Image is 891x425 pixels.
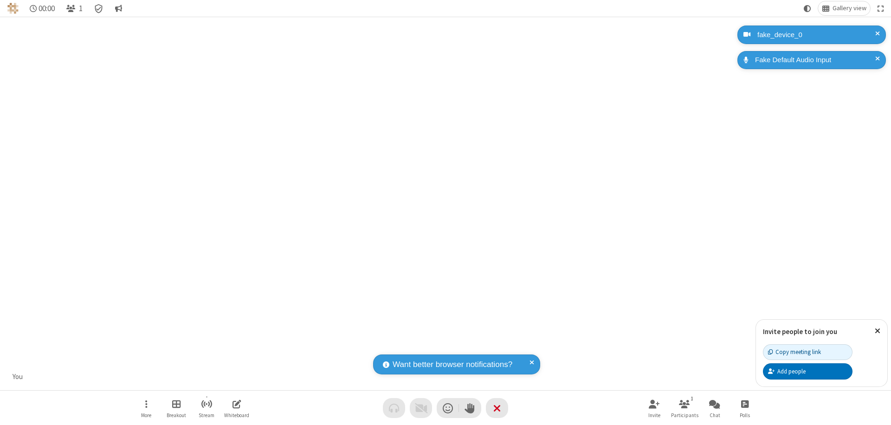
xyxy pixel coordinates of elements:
[459,398,481,418] button: Raise hand
[868,320,887,342] button: Close popover
[754,30,879,40] div: fake_device_0
[90,1,108,15] div: Meeting details Encryption enabled
[800,1,815,15] button: Using system theme
[833,5,866,12] span: Gallery view
[731,395,759,421] button: Open poll
[640,395,668,421] button: Invite participants (⌘+Shift+I)
[111,1,126,15] button: Conversation
[383,398,405,418] button: Audio problem - check your Internet connection or call by phone
[671,412,698,418] span: Participants
[62,1,86,15] button: Open participant list
[486,398,508,418] button: End or leave meeting
[740,412,750,418] span: Polls
[223,395,251,421] button: Open shared whiteboard
[410,398,432,418] button: Video
[874,1,888,15] button: Fullscreen
[9,372,26,382] div: You
[763,344,852,360] button: Copy meeting link
[752,55,879,65] div: Fake Default Audio Input
[671,395,698,421] button: Open participant list
[193,395,220,421] button: Start streaming
[79,4,83,13] span: 1
[688,394,696,403] div: 1
[763,327,837,336] label: Invite people to join you
[39,4,55,13] span: 00:00
[818,1,870,15] button: Change layout
[763,363,852,379] button: Add people
[199,412,214,418] span: Stream
[437,398,459,418] button: Send a reaction
[768,348,821,356] div: Copy meeting link
[132,395,160,421] button: Open menu
[710,412,720,418] span: Chat
[224,412,249,418] span: Whiteboard
[393,359,512,371] span: Want better browser notifications?
[162,395,190,421] button: Manage Breakout Rooms
[26,1,59,15] div: Timer
[141,412,151,418] span: More
[167,412,186,418] span: Breakout
[7,3,19,14] img: QA Selenium DO NOT DELETE OR CHANGE
[701,395,729,421] button: Open chat
[648,412,660,418] span: Invite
